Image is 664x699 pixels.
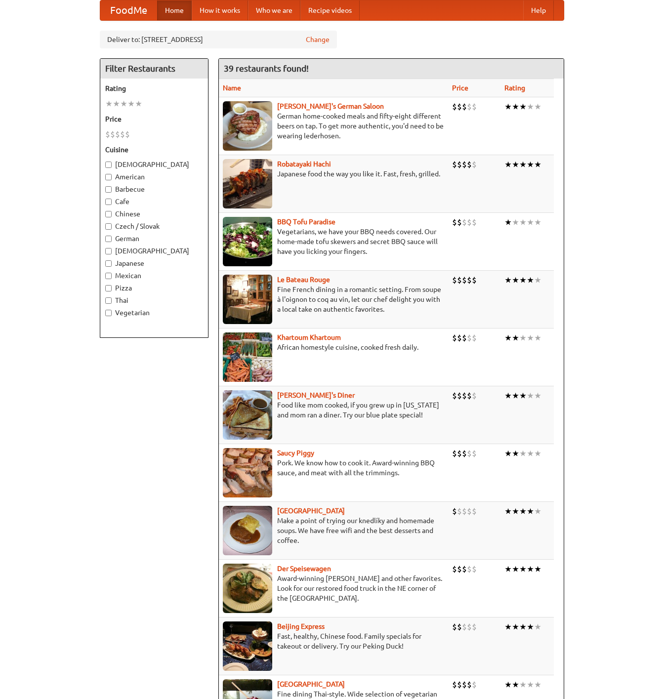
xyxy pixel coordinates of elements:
li: ★ [127,98,135,109]
img: robatayaki.jpg [223,159,272,208]
li: ★ [519,101,527,112]
li: ★ [527,621,534,632]
li: $ [472,275,477,286]
a: Home [157,0,192,20]
img: esthers.jpg [223,101,272,151]
li: ★ [527,159,534,170]
b: [GEOGRAPHIC_DATA] [277,680,345,688]
li: $ [457,217,462,228]
li: ★ [527,332,534,343]
img: sallys.jpg [223,390,272,440]
li: ★ [504,101,512,112]
label: [DEMOGRAPHIC_DATA] [105,160,203,169]
li: $ [472,448,477,459]
li: ★ [527,564,534,575]
li: ★ [519,621,527,632]
label: Chinese [105,209,203,219]
a: BBQ Tofu Paradise [277,218,335,226]
h5: Rating [105,83,203,93]
img: saucy.jpg [223,448,272,497]
li: ★ [504,159,512,170]
input: Vegetarian [105,310,112,316]
label: German [105,234,203,244]
li: ★ [512,621,519,632]
li: $ [452,390,457,401]
p: Pork. We know how to cook it. Award-winning BBQ sauce, and meat with all the trimmings. [223,458,444,478]
p: Award-winning [PERSON_NAME] and other favorites. Look for our restored food truck in the NE corne... [223,574,444,603]
li: ★ [534,390,541,401]
li: ★ [519,332,527,343]
li: $ [452,101,457,112]
ng-pluralize: 39 restaurants found! [224,64,309,73]
li: $ [467,506,472,517]
li: ★ [512,564,519,575]
a: Name [223,84,241,92]
li: $ [467,621,472,632]
li: ★ [534,159,541,170]
li: ★ [504,679,512,690]
li: $ [462,621,467,632]
input: Pizza [105,285,112,291]
p: Fine French dining in a romantic setting. From soupe à l'oignon to coq au vin, let our chef delig... [223,285,444,314]
li: $ [452,332,457,343]
input: Czech / Slovak [105,223,112,230]
li: ★ [135,98,142,109]
li: $ [467,159,472,170]
li: ★ [504,448,512,459]
li: ★ [534,101,541,112]
input: American [105,174,112,180]
p: German home-cooked meals and fifty-eight different beers on tap. To get more authentic, you'd nee... [223,111,444,141]
li: ★ [504,390,512,401]
div: Deliver to: [STREET_ADDRESS] [100,31,337,48]
li: ★ [519,217,527,228]
li: ★ [105,98,113,109]
li: $ [472,390,477,401]
b: Robatayaki Hachi [277,160,331,168]
img: tofuparadise.jpg [223,217,272,266]
li: $ [110,129,115,140]
li: $ [467,217,472,228]
li: $ [452,621,457,632]
h5: Cuisine [105,145,203,155]
li: ★ [519,448,527,459]
li: ★ [519,564,527,575]
li: $ [472,217,477,228]
li: $ [457,679,462,690]
input: [DEMOGRAPHIC_DATA] [105,248,112,254]
li: ★ [512,159,519,170]
a: Who we are [248,0,300,20]
li: ★ [534,621,541,632]
li: ★ [512,506,519,517]
a: Le Bateau Rouge [277,276,330,284]
li: ★ [512,101,519,112]
li: $ [467,275,472,286]
li: ★ [113,98,120,109]
li: $ [457,332,462,343]
b: Beijing Express [277,622,325,630]
li: $ [467,679,472,690]
a: Khartoum Khartoum [277,333,341,341]
li: $ [115,129,120,140]
input: [DEMOGRAPHIC_DATA] [105,162,112,168]
label: American [105,172,203,182]
a: How it works [192,0,248,20]
input: Japanese [105,260,112,267]
input: Chinese [105,211,112,217]
img: khartoum.jpg [223,332,272,382]
a: Change [306,35,330,44]
li: $ [462,332,467,343]
li: $ [467,390,472,401]
li: ★ [519,159,527,170]
p: Food like mom cooked, if you grew up in [US_STATE] and mom ran a diner. Try our blue plate special! [223,400,444,420]
input: German [105,236,112,242]
b: [PERSON_NAME]'s German Saloon [277,102,384,110]
li: $ [462,679,467,690]
a: Recipe videos [300,0,360,20]
li: $ [472,159,477,170]
li: $ [472,101,477,112]
input: Cafe [105,199,112,205]
a: Saucy Piggy [277,449,314,457]
li: $ [467,101,472,112]
li: $ [472,679,477,690]
a: Der Speisewagen [277,565,331,573]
